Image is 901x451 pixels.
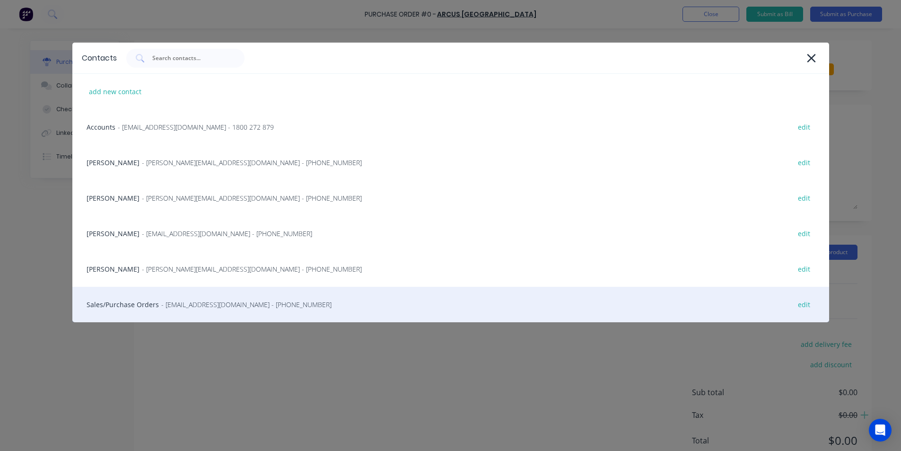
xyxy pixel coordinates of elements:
[72,180,829,216] div: [PERSON_NAME]
[793,120,815,134] div: edit
[118,122,274,132] span: - [EMAIL_ADDRESS][DOMAIN_NAME] - 1800 272 879
[161,300,332,310] span: - [EMAIL_ADDRESS][DOMAIN_NAME] - [PHONE_NUMBER]
[793,191,815,205] div: edit
[142,229,312,239] span: - [EMAIL_ADDRESS][DOMAIN_NAME] - [PHONE_NUMBER]
[142,158,362,168] span: - [PERSON_NAME][EMAIL_ADDRESS][DOMAIN_NAME] - [PHONE_NUMBER]
[142,193,362,203] span: - [PERSON_NAME][EMAIL_ADDRESS][DOMAIN_NAME] - [PHONE_NUMBER]
[72,145,829,180] div: [PERSON_NAME]
[72,287,829,322] div: Sales/Purchase Orders
[151,53,230,63] input: Search contacts...
[72,109,829,145] div: Accounts
[84,84,146,99] div: add new contact
[82,53,117,64] div: Contacts
[72,216,829,251] div: [PERSON_NAME]
[793,262,815,276] div: edit
[793,297,815,312] div: edit
[72,251,829,287] div: [PERSON_NAME]
[793,155,815,170] div: edit
[869,419,892,442] div: Open Intercom Messenger
[793,226,815,241] div: edit
[142,264,362,274] span: - [PERSON_NAME][EMAIL_ADDRESS][DOMAIN_NAME] - [PHONE_NUMBER]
